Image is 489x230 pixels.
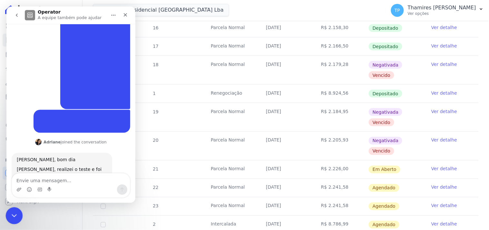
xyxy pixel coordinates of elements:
[3,62,80,75] a: Lotes
[101,3,113,15] button: Início
[3,105,80,118] a: Transferências
[431,61,457,68] a: Ver detalhe
[431,221,457,227] a: Ver detalhe
[5,103,124,131] div: Thamires diz…
[152,44,159,49] span: 17
[3,76,80,89] a: Clientes
[431,24,457,31] a: Ver detalhe
[258,161,313,179] td: [DATE]
[203,161,258,179] td: Parcela Normal
[31,8,95,15] p: A equipe também pode ajudar
[313,197,368,215] td: R$ 2.241,58
[431,43,457,49] a: Ver detalhe
[152,138,159,143] span: 20
[369,184,399,192] span: Agendado
[369,119,394,126] span: Vencido
[369,24,402,32] span: Depositado
[313,132,368,160] td: R$ 2.205,93
[313,179,368,197] td: R$ 2.241,58
[258,197,313,215] td: [DATE]
[29,132,35,139] img: Profile image for Adriane
[113,3,125,14] div: Fechar
[3,119,80,132] a: Crédito
[203,197,258,215] td: Parcela Normal
[203,19,258,37] td: Parcela Normal
[10,181,15,186] button: Upload do anexo
[10,150,101,157] div: [PERSON_NAME], bom dia
[152,91,156,96] span: 1
[93,4,229,16] button: Edíficio Residencial [GEOGRAPHIC_DATA] Lba
[37,133,100,139] div: joined the conversation
[3,167,80,180] a: Recebíveis
[31,181,36,186] button: Selecionador de GIF
[313,56,368,84] td: R$ 2.179,28
[313,37,368,56] td: R$ 2.166,50
[41,181,46,186] button: Start recording
[37,133,54,138] b: Adriane
[408,5,476,11] p: Thamires [PERSON_NAME]
[258,132,313,160] td: [DATE]
[258,103,313,131] td: [DATE]
[313,85,368,103] td: R$ 8.924,56
[152,222,156,227] span: 2
[3,34,80,47] a: Contratos
[5,131,124,146] div: Adriane diz…
[258,19,313,37] td: [DATE]
[313,161,368,179] td: R$ 2.226,00
[203,56,258,84] td: Parcela Normal
[431,203,457,209] a: Ver detalhe
[369,147,394,155] span: Vencido
[431,166,457,172] a: Ver detalhe
[369,90,402,98] span: Depositado
[101,204,106,209] input: default
[431,137,457,143] a: Ver detalhe
[20,181,25,186] button: Selecionador de Emoji
[152,167,159,172] span: 21
[258,85,313,103] td: [DATE]
[431,184,457,191] a: Ver detalhe
[6,6,135,203] iframe: Intercom live chat
[5,167,123,178] textarea: Envie uma mensagem...
[313,103,368,131] td: R$ 2.184,95
[203,179,258,197] td: Parcela Normal
[203,37,258,56] td: Parcela Normal
[431,90,457,96] a: Ver detalhe
[152,204,159,209] span: 23
[258,179,313,197] td: [DATE]
[369,137,402,145] span: Negativada
[408,11,476,16] p: Ver opções
[5,8,124,103] div: Thamires diz…
[152,25,159,30] span: 16
[152,62,159,67] span: 18
[101,222,106,227] input: default
[258,37,313,56] td: [DATE]
[313,19,368,37] td: R$ 2.158,30
[203,85,258,103] td: Renegociação
[6,207,23,225] iframe: Intercom live chat
[431,108,457,115] a: Ver detalhe
[369,43,402,50] span: Depositado
[3,48,80,61] a: Parcelas
[369,61,402,69] span: Negativada
[152,109,159,114] span: 19
[10,160,101,179] div: [PERSON_NAME], realizei o teste e foi possível ler as informações do pagamento:
[152,185,159,190] span: 22
[369,71,394,79] span: Vencido
[369,203,399,210] span: Agendado
[369,166,400,173] span: Em Aberto
[3,19,80,32] a: Visão Geral
[111,178,121,188] button: Enviar uma mensagem
[5,156,77,164] div: Plataformas
[3,133,80,146] a: Negativação
[395,8,400,13] span: TP
[203,103,258,131] td: Parcela Normal
[369,108,402,116] span: Negativada
[369,221,399,229] span: Agendado
[3,181,80,194] a: Conta Hent
[203,132,258,160] td: Parcela Normal
[258,56,313,84] td: [DATE]
[386,1,489,19] button: TP Thamires [PERSON_NAME] Ver opções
